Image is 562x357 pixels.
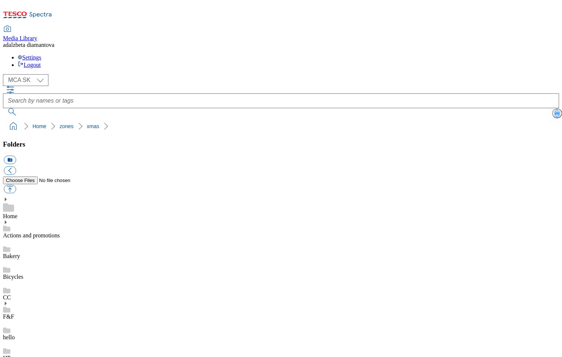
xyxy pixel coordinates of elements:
[33,123,46,129] a: Home
[3,213,17,219] a: Home
[87,123,99,129] a: xmas
[3,334,15,340] a: hello
[3,42,9,48] span: ad
[3,140,559,148] h3: Folders
[18,54,41,61] a: Settings
[18,62,41,68] a: Logout
[3,274,23,280] a: Bicycles
[3,119,559,133] nav: breadcrumb
[60,123,73,129] a: zones
[3,253,20,259] a: Bakery
[3,26,37,42] a: Media Library
[3,294,11,301] a: CC
[3,35,37,41] span: Media Library
[3,313,14,320] a: F&F
[7,120,19,132] a: home
[3,93,559,108] input: Search by names or tags
[3,232,60,238] a: Actions and promotions
[9,42,54,48] span: alzbeta diamantova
